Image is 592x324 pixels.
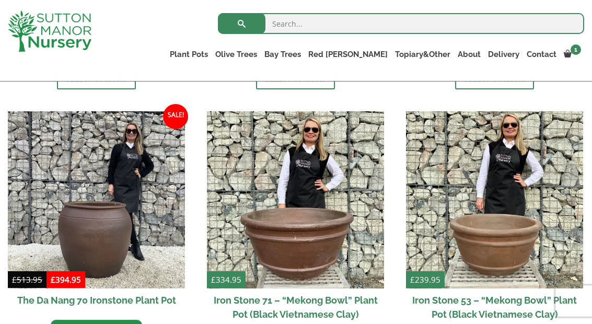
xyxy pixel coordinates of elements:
[8,10,91,52] img: logo
[207,111,384,288] img: Iron Stone 71 - "Mekong Bowl" Plant Pot (Black Vietnamese Clay)
[12,274,17,285] span: £
[410,274,415,285] span: £
[305,47,391,62] a: Red [PERSON_NAME]
[211,274,216,285] span: £
[8,111,185,288] img: The Da Nang 70 Ironstone Plant Pot
[211,274,241,285] bdi: 334.95
[391,47,454,62] a: Topiary&Other
[163,104,188,129] span: Sale!
[8,111,185,312] a: Sale! The Da Nang 70 Ironstone Plant Pot
[166,47,212,62] a: Plant Pots
[484,47,523,62] a: Delivery
[212,47,261,62] a: Olive Trees
[454,47,484,62] a: About
[406,111,583,288] img: Iron Stone 53 - "Mekong Bowl" Plant Pot (Black Vietnamese Clay)
[261,47,305,62] a: Bay Trees
[523,47,560,62] a: Contact
[51,274,55,285] span: £
[12,274,42,285] bdi: 513.95
[571,44,581,55] span: 1
[218,13,584,34] input: Search...
[51,274,81,285] bdi: 394.95
[410,274,440,285] bdi: 239.95
[560,47,584,62] a: 1
[8,288,185,312] h2: The Da Nang 70 Ironstone Plant Pot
